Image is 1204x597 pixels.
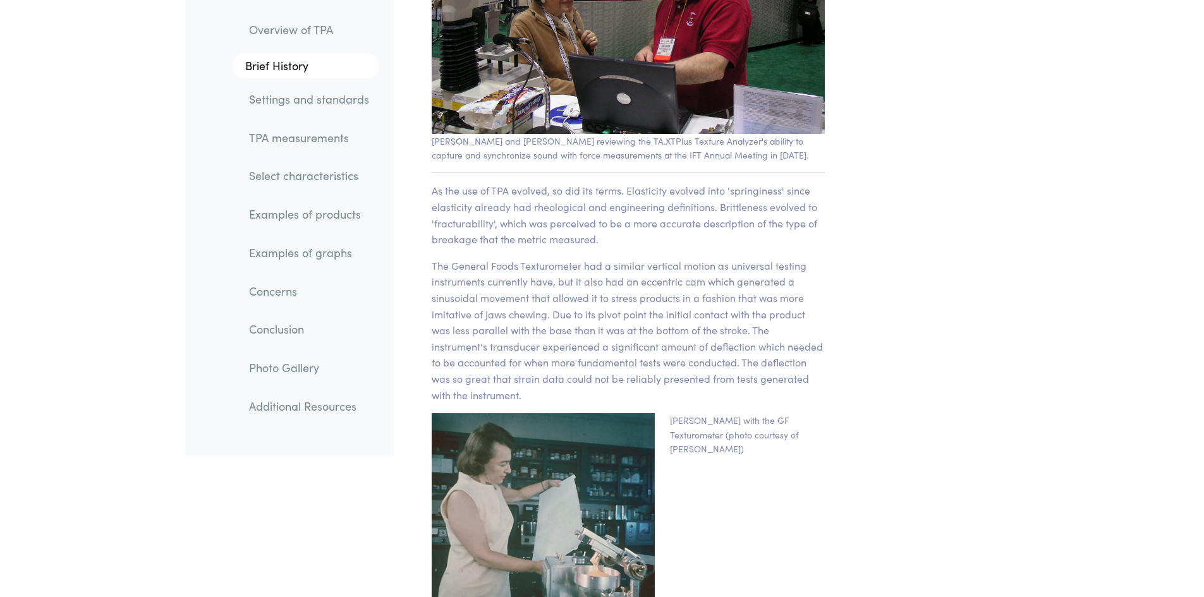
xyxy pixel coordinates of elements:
p: [PERSON_NAME] and [PERSON_NAME] reviewing the TA.XTPlus Texture Analyzer's ability to capture and... [432,134,825,162]
a: Conclusion [239,315,379,344]
a: Settings and standards [239,85,379,114]
a: Brief History [233,54,379,79]
p: As the use of TPA evolved, so did its terms. Elasticity evolved into 'springiness' since elastici... [432,183,825,247]
a: Examples of graphs [239,238,379,267]
a: Examples of products [239,200,379,229]
a: Additional Resources [239,392,379,421]
a: Select characteristics [239,162,379,191]
a: Overview of TPA [239,15,379,44]
a: Concerns [239,277,379,306]
p: The General Foods Texturometer had a similar vertical motion as universal testing instruments cur... [432,258,825,403]
a: TPA measurements [239,123,379,152]
a: Photo Gallery [239,353,379,382]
